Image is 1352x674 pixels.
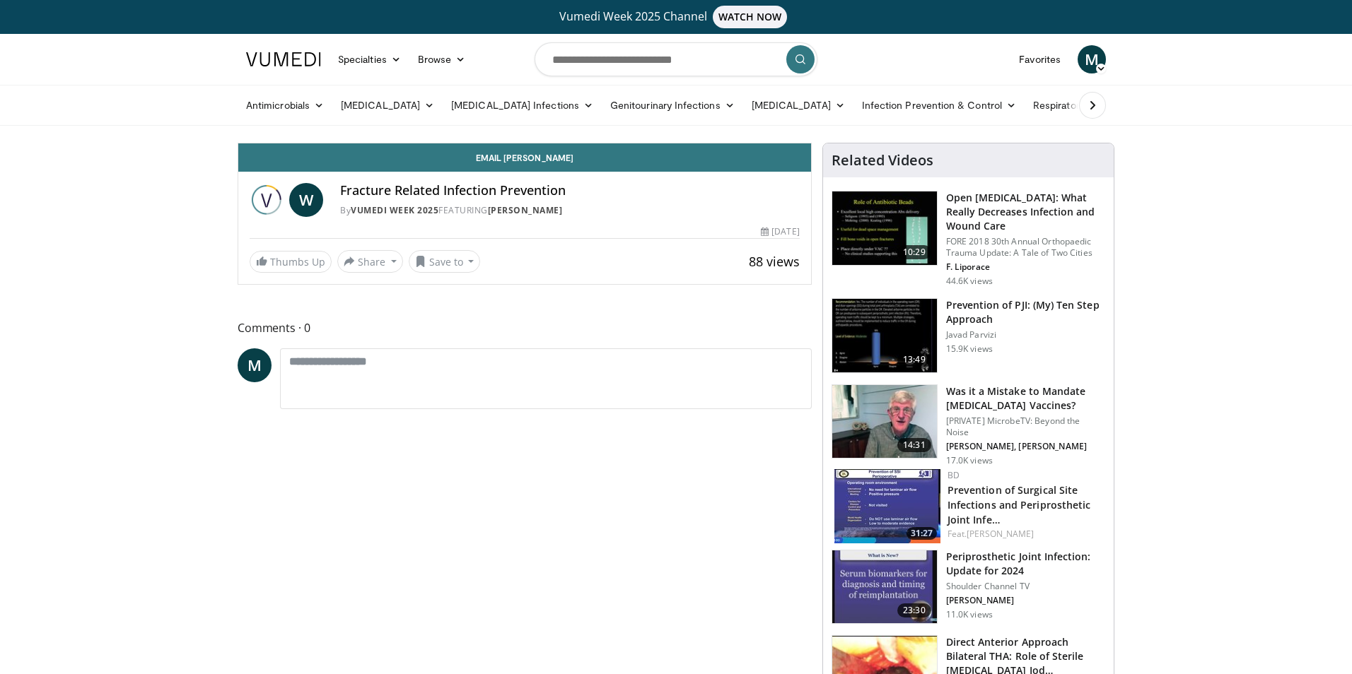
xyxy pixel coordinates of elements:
[946,595,1105,606] p: [PERSON_NAME]
[238,348,272,382] a: M
[337,250,403,273] button: Share
[897,438,931,452] span: 14:31
[946,415,1105,438] p: [PRIVATE] MicrobeTV: Beyond the Noise
[946,609,993,620] p: 11.0K views
[946,236,1105,259] p: FORE 2018 30th Annual Orthopaedic Trauma Update: A Tale of Two Cities
[907,527,937,540] span: 31:27
[330,45,409,73] a: Specialties
[761,225,799,238] div: [DATE]
[443,91,602,119] a: [MEDICAL_DATA] Infections
[340,183,800,199] h4: Fracture Related Infection Prevention
[246,52,321,66] img: VuMedi Logo
[946,276,993,287] p: 44.6K views
[948,483,1091,526] a: Prevention of Surgical Site Infections and Periprosthetic Joint Infe…
[832,152,933,169] h4: Related Videos
[853,91,1025,119] a: Infection Prevention & Control
[948,469,960,481] a: BD
[946,455,993,466] p: 17.0K views
[834,469,940,543] a: 31:27
[250,251,332,273] a: Thumbs Up
[946,384,1105,413] h3: Was it a Mistake to Mandate [MEDICAL_DATA] Vaccines?
[409,45,474,73] a: Browse
[832,385,937,459] img: f91047f4-3b1b-4007-8c78-6eacab5e8334.150x105_q85_crop-smart_upscale.jpg
[602,91,743,119] a: Genitourinary Infections
[488,204,563,216] a: [PERSON_NAME]
[332,91,443,119] a: [MEDICAL_DATA]
[948,528,1102,540] div: Feat.
[832,384,1105,466] a: 14:31 Was it a Mistake to Mandate [MEDICAL_DATA] Vaccines? [PRIVATE] MicrobeTV: Beyond the Noise ...
[946,329,1105,341] p: Javad Parvizi
[409,250,481,273] button: Save to
[238,91,332,119] a: Antimicrobials
[250,183,284,217] img: Vumedi Week 2025
[238,143,811,172] a: Email [PERSON_NAME]
[1010,45,1069,73] a: Favorites
[946,550,1105,578] h3: Periprosthetic Joint Infection: Update for 2024
[1025,91,1156,119] a: Respiratory Infections
[897,245,931,259] span: 10:29
[946,261,1105,273] p: F. Liporace
[946,441,1105,452] p: [PERSON_NAME], [PERSON_NAME]
[946,298,1105,326] h3: Prevention of PJI: (My) Ten Step Approach
[832,550,937,624] img: 0305937d-4796-49c9-8ba6-7e7cbcdfebb5.150x105_q85_crop-smart_upscale.jpg
[832,191,937,265] img: ded7be61-cdd8-40fc-98a3-de551fea390e.150x105_q85_crop-smart_upscale.jpg
[897,353,931,367] span: 13:49
[946,343,993,355] p: 15.9K views
[248,6,1104,28] a: Vumedi Week 2025 ChannelWATCH NOW
[832,191,1105,287] a: 10:29 Open [MEDICAL_DATA]: What Really Decreases Infection and Wound Care FORE 2018 30th Annual O...
[238,319,812,337] span: Comments 0
[351,204,438,216] a: Vumedi Week 2025
[897,603,931,617] span: 23:30
[535,42,817,76] input: Search topics, interventions
[743,91,853,119] a: [MEDICAL_DATA]
[832,550,1105,625] a: 23:30 Periprosthetic Joint Infection: Update for 2024 Shoulder Channel TV [PERSON_NAME] 11.0K views
[340,204,800,217] div: By FEATURING
[289,183,323,217] a: W
[749,253,800,270] span: 88 views
[832,298,1105,373] a: 13:49 Prevention of PJI: (My) Ten Step Approach Javad Parvizi 15.9K views
[834,469,940,543] img: bdb02266-35f1-4bde-b55c-158a878fcef6.150x105_q85_crop-smart_upscale.jpg
[967,528,1034,540] a: [PERSON_NAME]
[832,299,937,372] img: 300aa6cd-3a47-4862-91a3-55a981c86f57.150x105_q85_crop-smart_upscale.jpg
[946,191,1105,233] h3: Open [MEDICAL_DATA]: What Really Decreases Infection and Wound Care
[713,6,788,28] span: WATCH NOW
[1078,45,1106,73] a: M
[946,581,1105,592] p: Shoulder Channel TV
